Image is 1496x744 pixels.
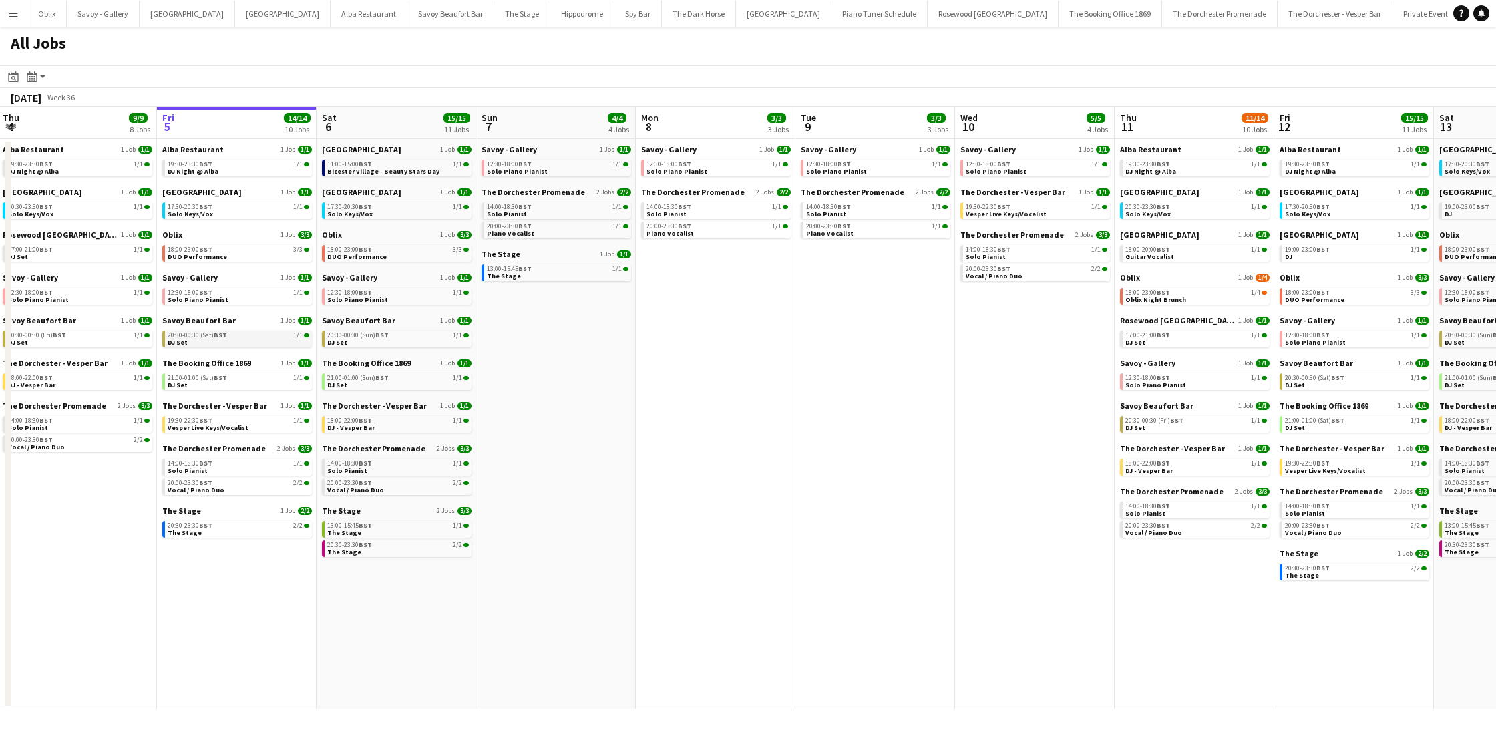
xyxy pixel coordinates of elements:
div: [GEOGRAPHIC_DATA]1 Job1/120:30-23:30BST1/1Solo Keys/Vox [1120,187,1270,230]
span: BST [1157,160,1170,168]
div: [GEOGRAPHIC_DATA]1 Job1/120:30-23:30BST1/1Solo Keys/Vox [3,187,152,230]
a: The Dorchester Promenade2 Jobs2/2 [482,187,631,197]
a: 12:30-18:00BST1/1Solo Piano Pianist [806,160,948,175]
span: 19:30-22:30 [966,204,1010,210]
span: BST [1157,202,1170,211]
span: 12:30-18:00 [806,161,851,168]
span: 1 Job [121,146,136,154]
span: 1/1 [138,188,152,196]
button: [GEOGRAPHIC_DATA] [235,1,331,27]
span: 14:00-18:30 [646,204,691,210]
div: Alba Restaurant1 Job1/119:30-23:30BST1/1DJ Night @ Alba [3,144,152,187]
span: NYX Hotel [1120,230,1199,240]
span: 1/1 [1256,231,1270,239]
span: 1/1 [457,146,472,154]
span: Solo Pianist [646,210,687,218]
span: Oblix [162,230,182,240]
span: 1 Job [280,188,295,196]
span: 17:30-20:30 [1285,204,1330,210]
span: 1 Job [1238,146,1253,154]
span: BST [359,245,372,254]
a: 14:00-18:30BST1/1Solo Pianist [966,245,1107,260]
a: [GEOGRAPHIC_DATA]1 Job1/1 [322,187,472,197]
a: Alba Restaurant1 Job1/1 [3,144,152,154]
div: [GEOGRAPHIC_DATA]1 Job1/117:30-20:30BST1/1Solo Keys/Vox [162,187,312,230]
a: Oblix1 Job3/3 [322,230,472,240]
span: 1/1 [772,223,781,230]
span: BST [1316,202,1330,211]
button: Savoy - Gallery [67,1,140,27]
a: 12:30-18:00BST1/1Solo Piano Pianist [646,160,788,175]
span: 14:00-18:30 [487,204,532,210]
span: BST [1157,245,1170,254]
a: 19:30-23:30BST1/1DJ Night @ Alba [168,160,309,175]
button: The Booking Office 1869 [1059,1,1162,27]
span: 18:00-23:00 [327,246,372,253]
span: 1/1 [772,204,781,210]
a: The Dorchester Promenade2 Jobs3/3 [960,230,1110,240]
a: Savoy - Gallery1 Job1/1 [960,144,1110,154]
span: 14:00-18:30 [966,246,1010,253]
span: 13:00-15:45 [487,266,532,272]
span: The Stage [482,249,520,259]
span: Goring Hotel [322,187,401,197]
span: 1/1 [1415,146,1429,154]
span: 1/1 [1096,146,1110,154]
a: [GEOGRAPHIC_DATA]1 Job1/1 [1120,230,1270,240]
span: 1/1 [453,204,462,210]
span: BST [678,202,691,211]
span: 1 Job [1238,188,1253,196]
a: 12:30-18:00BST1/1Solo Piano Pianist [966,160,1107,175]
div: Savoy - Gallery1 Job1/112:30-18:00BST1/1Solo Piano Pianist [641,144,791,187]
span: Solo Keys/Vox [1445,167,1490,176]
span: BST [39,202,53,211]
div: Savoy - Gallery1 Job1/112:30-18:00BST1/1Solo Piano Pianist [960,144,1110,187]
span: 1 Job [121,231,136,239]
span: 3/3 [293,246,303,253]
span: BST [359,160,372,168]
span: Solo Pianist [487,210,527,218]
span: BST [199,160,212,168]
span: Alba Restaurant [1280,144,1341,154]
span: 2/2 [777,188,791,196]
span: BST [518,160,532,168]
span: 1 Job [919,146,934,154]
span: 1 Job [440,231,455,239]
span: BST [1476,160,1489,168]
span: 1 Job [600,146,614,154]
a: 17:30-20:30BST1/1Solo Keys/Vox [327,202,469,218]
span: Goring Hotel [1280,187,1359,197]
span: 14:00-18:30 [806,204,851,210]
a: Alba Restaurant1 Job1/1 [1280,144,1429,154]
span: BST [837,202,851,211]
span: 1/1 [1415,231,1429,239]
a: [GEOGRAPHIC_DATA]1 Job1/1 [322,144,472,154]
span: 1/1 [1096,188,1110,196]
span: Solo Pianist [966,252,1006,261]
span: The Dorchester Promenade [801,187,904,197]
a: 17:30-20:30BST1/1Solo Keys/Vox [1285,202,1427,218]
span: 3/3 [1096,231,1110,239]
div: Oblix1 Job3/318:00-23:00BST3/3DUO Performance [322,230,472,272]
span: Bicester village [322,144,401,154]
span: The Dorchester Promenade [641,187,745,197]
span: 1/1 [1256,188,1270,196]
div: Alba Restaurant1 Job1/119:30-23:30BST1/1DJ Night @ Alba [162,144,312,187]
span: 1/1 [932,223,941,230]
span: 3/3 [298,231,312,239]
span: 1/1 [134,161,143,168]
span: The Dorchester - Vesper Bar [960,187,1065,197]
span: 1/1 [298,188,312,196]
span: Alba Restaurant [3,144,64,154]
span: DJ [1285,252,1292,261]
span: 20:00-23:30 [487,223,532,230]
span: 1 Job [440,188,455,196]
span: 17:30-20:30 [327,204,372,210]
a: Alba Restaurant1 Job1/1 [1120,144,1270,154]
span: BST [39,245,53,254]
span: Solo Keys/Vox [168,210,213,218]
span: 1/1 [932,161,941,168]
span: BST [837,222,851,230]
span: 1 Job [1238,231,1253,239]
a: [GEOGRAPHIC_DATA]1 Job1/1 [162,187,312,197]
